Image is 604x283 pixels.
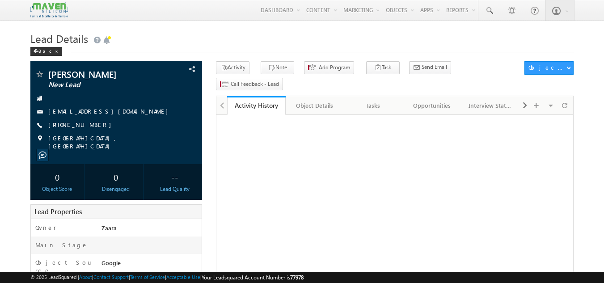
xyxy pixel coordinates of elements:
[293,100,336,111] div: Object Details
[35,224,56,232] label: Owner
[35,258,93,275] label: Object Source
[91,169,141,185] div: 0
[101,224,117,232] span: Zaara
[30,31,88,46] span: Lead Details
[33,185,82,193] div: Object Score
[351,100,395,111] div: Tasks
[366,61,400,74] button: Task
[30,46,67,54] a: Back
[130,274,165,280] a: Terms of Service
[33,169,82,185] div: 0
[469,100,512,111] div: Interview Status
[99,258,202,271] div: Google
[261,61,294,74] button: Note
[166,274,200,280] a: Acceptable Use
[216,61,249,74] button: Activity
[30,47,62,56] div: Back
[30,2,68,18] img: Custom Logo
[304,61,354,74] button: Add Program
[150,169,199,185] div: --
[35,241,88,249] label: Main Stage
[286,96,344,115] a: Object Details
[410,100,453,111] div: Opportunities
[290,274,304,281] span: 77978
[422,63,447,71] span: Send Email
[528,63,566,72] div: Object Actions
[202,274,304,281] span: Your Leadsquared Account Number is
[461,96,520,115] a: Interview Status
[48,107,173,115] a: [EMAIL_ADDRESS][DOMAIN_NAME]
[344,96,403,115] a: Tasks
[48,134,187,150] span: [GEOGRAPHIC_DATA], [GEOGRAPHIC_DATA]
[48,70,154,79] span: [PERSON_NAME]
[48,80,154,89] span: New Lead
[231,80,279,88] span: Call Feedback - Lead
[227,96,286,115] a: Activity History
[91,185,141,193] div: Disengaged
[79,274,92,280] a: About
[216,78,283,91] button: Call Feedback - Lead
[319,63,350,72] span: Add Program
[403,96,461,115] a: Opportunities
[409,61,451,74] button: Send Email
[93,274,129,280] a: Contact Support
[524,61,574,75] button: Object Actions
[234,101,279,110] div: Activity History
[30,273,304,282] span: © 2025 LeadSquared | | | | |
[34,207,82,216] span: Lead Properties
[48,121,116,130] span: [PHONE_NUMBER]
[150,185,199,193] div: Lead Quality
